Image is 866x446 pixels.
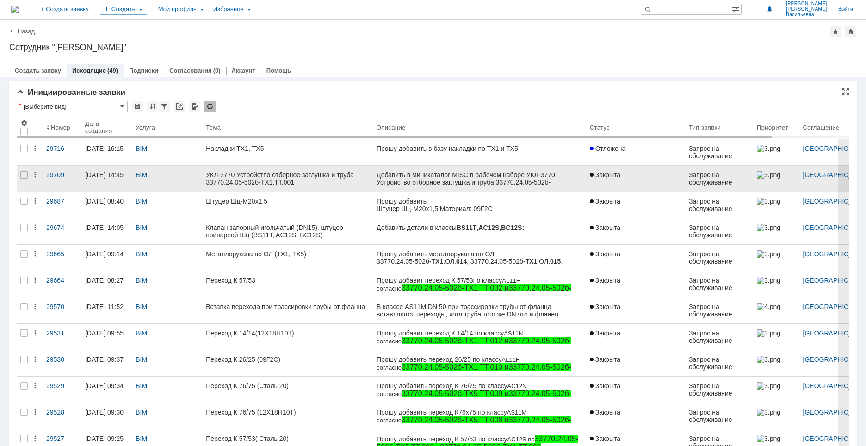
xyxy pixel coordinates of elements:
div: [DATE] 09:30 [85,409,124,416]
a: Запрос на обслуживание [685,403,753,429]
strong: BC12S- [88,45,111,52]
div: Запрос на обслуживание [689,329,749,344]
strong: 015 [173,7,184,15]
img: 3.png [757,409,780,416]
a: Закрыта [586,324,685,350]
div: Металлорукава по ОЛ (ТХ1, ТХ5) [206,250,369,258]
div: Запрос на обслуживание [689,277,749,291]
div: Действия [31,171,39,179]
a: 3.png [753,377,799,403]
span: [PERSON_NAME] [786,6,827,12]
a: 29665 [43,245,81,271]
a: Запрос на обслуживание [685,166,753,192]
img: 3.png [757,171,780,179]
span: 33770.24.05-502б-ТХ1.ТТ.006 [63,8,164,16]
a: 3.png [753,350,799,376]
a: Переход К 76/75 (Сталь 20) [202,377,373,403]
div: (49) [107,67,118,74]
div: [DATE] 14:45 [85,171,124,179]
a: 3.png [753,166,799,192]
a: 3.png [753,271,799,297]
div: [DATE] 11:52 [85,303,124,310]
div: [DATE] 09:14 [85,250,124,258]
div: УКЛ-3770 Устройство отборное заглушка и труба 33770.24.05-502б-ТХ1.ТТ.001 [206,171,369,186]
img: 3.png [757,382,780,390]
a: Отложена [586,139,685,165]
div: Действия [31,303,39,310]
strong: ТХ5 [55,22,67,30]
a: [DATE] 08:40 [81,192,132,218]
a: BIM [136,171,147,179]
a: 3.png [753,403,799,429]
a: Накладки ТХ1, ТХ5 [202,139,373,165]
a: Запрос на обслуживание [685,245,753,271]
div: Переход К 76/75 (12Х18Н10Т) [206,409,369,416]
div: Скопировать ссылку на список [174,101,185,112]
span: 1 [139,0,142,7]
strong: 013 [80,22,90,30]
div: [DATE] 09:55 [85,329,124,337]
a: BIM [136,198,147,205]
div: Запрос на обслуживание [689,356,749,371]
strong: AS11М [20,30,42,37]
a: Закрыта [586,218,685,244]
a: 4.png [753,297,799,323]
div: [DATE] 08:40 [85,198,124,205]
div: Добавить в избранное [830,26,841,37]
a: Согласования [169,67,212,74]
div: Номер [51,124,70,131]
span: 2 [142,0,146,7]
a: 29529 [43,377,81,403]
a: 29664 [43,271,81,297]
strong: AC12S- [37,45,61,52]
a: 29687 [43,192,81,218]
th: Статус [586,116,685,139]
strong: 012 [173,15,184,22]
a: BIM [136,145,147,152]
a: Закрыта [586,377,685,403]
div: Действия [31,435,39,442]
a: Перейти на домашнюю страницу [11,6,19,13]
a: Запрос на обслуживание [685,192,753,218]
img: 3.png [757,277,780,284]
a: BIM [136,277,147,284]
span: 1 [132,0,136,7]
span: Васильевна [786,12,827,18]
a: Закрыта [586,271,685,297]
div: Соглашение [803,124,840,131]
a: Закрыта [586,166,685,192]
div: Переход К 76/75 (Сталь 20) [206,382,369,390]
a: BIM [136,329,147,337]
span: [PERSON_NAME] [786,1,827,6]
a: Запрос на обслуживание [685,139,753,165]
a: 29570 [43,297,81,323]
a: 3.png [753,245,799,271]
div: Экспорт списка [189,101,200,112]
div: На всю страницу [842,88,849,95]
a: 29531 [43,324,81,350]
a: 29709 [43,166,81,192]
a: [DATE] 14:05 [81,218,132,244]
img: 3.png [757,224,780,231]
span: Закрыта [590,382,620,390]
a: 29674 [43,218,81,244]
span: Закрыта [590,224,620,231]
strong: ТХ5 [149,37,161,44]
div: Накладки ТХ1, ТХ5 [206,145,369,152]
div: [DATE] 09:37 [85,356,124,363]
div: Действия [31,145,39,152]
div: 29665 [46,250,78,258]
div: Клапан запорный игольчатый (DN15), штуцер приварной Шц (BS11T, AC12S, BC12S) [206,224,369,239]
a: Переход К 57/53 [202,271,373,297]
a: 3.png [753,192,799,218]
th: Дата создания [81,116,132,139]
a: 29530 [43,350,81,376]
div: Вставка перехода при трассировки трубы от фланца [206,303,369,310]
th: Номер [43,116,81,139]
img: 3.png [757,198,780,205]
th: Тема [202,116,373,139]
a: Запрос на обслуживание [685,324,753,350]
span: С [135,0,139,7]
a: Закрыта [586,403,685,429]
span: Закрыта [590,329,620,337]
